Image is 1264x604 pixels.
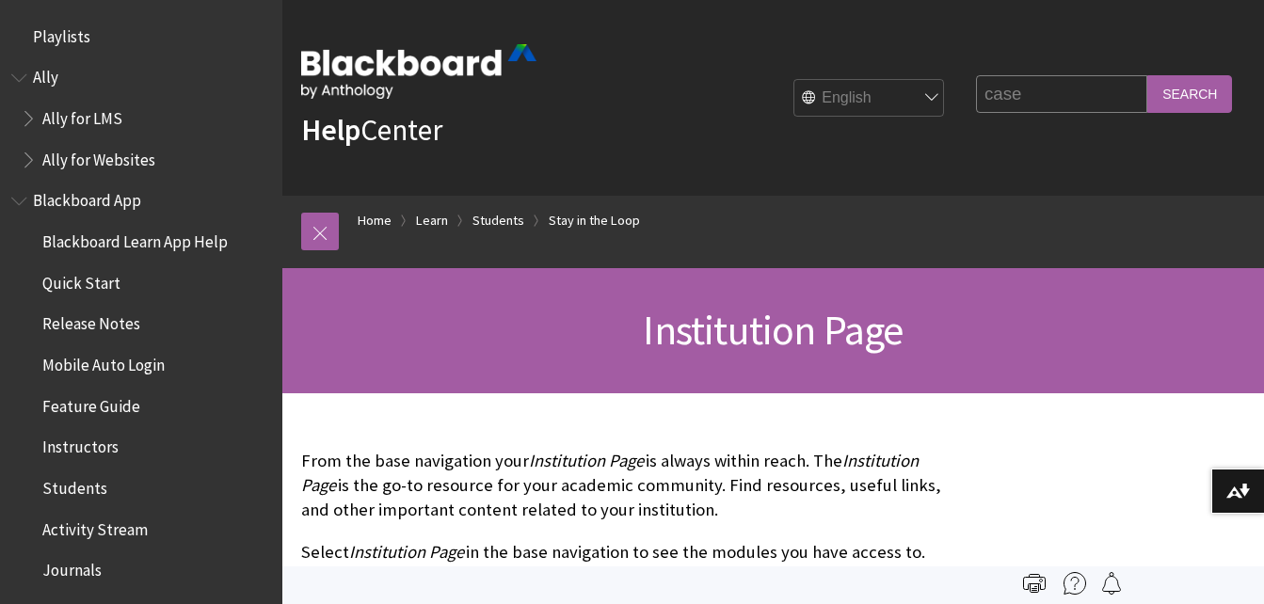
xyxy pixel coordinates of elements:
[301,540,967,564] p: Select in the base navigation to see the modules you have access to.
[1064,572,1086,595] img: More help
[301,111,360,149] strong: Help
[33,62,58,87] span: Ally
[358,209,392,232] a: Home
[1023,572,1046,595] img: Print
[1100,572,1123,595] img: Follow this page
[42,226,228,251] span: Blackboard Learn App Help
[42,514,148,539] span: Activity Stream
[472,209,524,232] a: Students
[42,309,140,334] span: Release Notes
[11,21,271,53] nav: Book outline for Playlists
[33,185,141,211] span: Blackboard App
[529,450,644,471] span: Institution Page
[42,144,155,169] span: Ally for Websites
[549,209,640,232] a: Stay in the Loop
[42,103,122,128] span: Ally for LMS
[794,80,945,118] select: Site Language Selector
[643,304,903,356] span: Institution Page
[33,21,90,46] span: Playlists
[42,555,102,580] span: Journals
[42,472,107,498] span: Students
[42,349,165,374] span: Mobile Auto Login
[416,209,448,232] a: Learn
[301,450,919,496] span: Institution Page
[349,541,464,563] span: Institution Page
[301,449,967,523] p: From the base navigation your is always within reach. The is the go-to resource for your academic...
[42,390,140,416] span: Feature Guide
[301,44,536,99] img: Blackboard by Anthology
[301,111,442,149] a: HelpCenter
[42,267,120,293] span: Quick Start
[1147,75,1232,112] input: Search
[11,62,271,176] nav: Book outline for Anthology Ally Help
[42,432,119,457] span: Instructors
